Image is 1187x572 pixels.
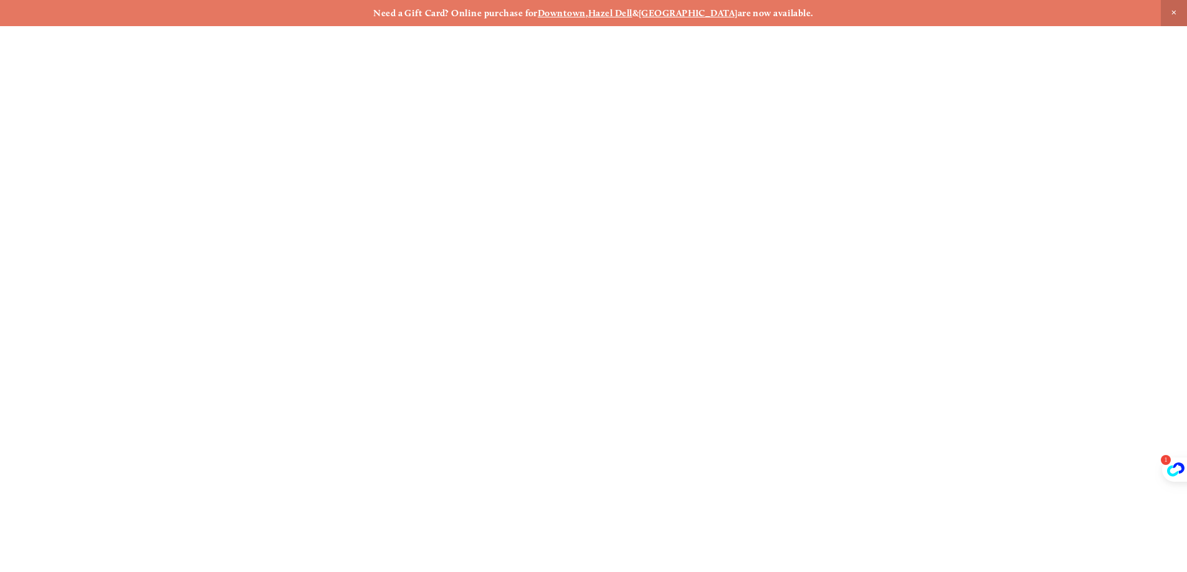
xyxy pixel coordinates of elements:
strong: Need a Gift Card? Online purchase for [373,7,538,19]
a: [GEOGRAPHIC_DATA] [639,7,738,19]
strong: are now available. [738,7,814,19]
strong: & [632,7,639,19]
strong: , [586,7,588,19]
a: Downtown [538,7,586,19]
a: Hazel Dell [588,7,632,19]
